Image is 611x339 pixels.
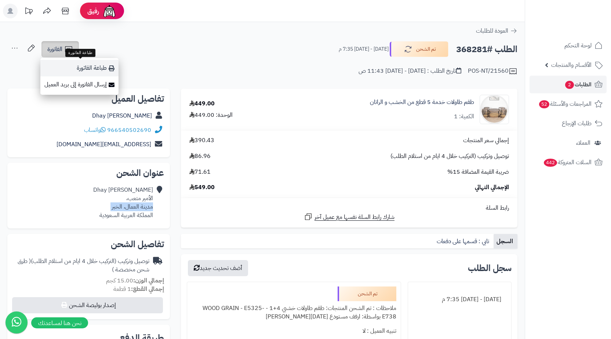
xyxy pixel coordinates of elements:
[19,4,38,20] a: تحديثات المنصة
[18,257,149,274] span: ( طرق شحن مخصصة )
[188,260,248,276] button: أضف تحديث جديد
[530,115,607,132] a: طلبات الإرجاع
[57,140,151,149] a: [EMAIL_ADDRESS][DOMAIN_NAME]
[41,41,79,57] a: الفاتورة
[131,285,164,293] strong: إجمالي القطع:
[189,100,215,108] div: 449.00
[40,60,119,76] a: طباعة الفاتورة
[192,324,396,338] div: تنبيه العميل : لا
[412,292,507,307] div: [DATE] - [DATE] 7:35 م
[189,111,233,119] div: الوحدة: 449.00
[359,67,461,75] div: تاريخ الطلب : [DATE] - [DATE] 11:43 ص
[456,42,517,57] h2: الطلب #368281
[539,100,549,108] span: 52
[390,152,509,161] span: توصيل وتركيب (التركيب خلال 4 ايام من استلام الطلب)
[564,79,592,90] span: الطلبات
[133,276,164,285] strong: إجمالي الوزن:
[561,18,604,34] img: logo-2.png
[13,94,164,103] h2: تفاصيل العميل
[65,49,95,57] div: طباعة الفاتورة
[434,234,494,249] a: تابي : قسمها على دفعات
[47,45,62,54] span: الفاتورة
[339,46,389,53] small: [DATE] - [DATE] 7:35 م
[530,37,607,54] a: لوحة التحكم
[544,159,557,167] span: 442
[93,186,153,219] div: Dhay [PERSON_NAME] الأمير متعب، مدينة العمال، الخبر المملكة العربية السعودية
[480,95,509,124] img: 1744274441-1-90x90.jpg
[538,99,592,109] span: المراجعات والأسئلة
[530,134,607,152] a: العملاء
[184,204,514,212] div: رابط السلة
[338,286,396,301] div: تم الشحن
[565,81,574,89] span: 2
[189,183,215,192] span: 549.00
[564,40,592,51] span: لوحة التحكم
[530,95,607,113] a: المراجعات والأسئلة52
[530,76,607,93] a: الطلبات2
[106,276,164,285] small: 15.00 كجم
[390,42,448,57] button: تم الشحن
[463,136,509,145] span: إجمالي سعر المنتجات
[476,26,508,35] span: العودة للطلبات
[40,76,119,93] a: إرسال الفاتورة إلى بريد العميل
[468,264,512,273] h3: سجل الطلب
[87,7,99,15] span: رفيق
[314,213,394,221] span: شارك رابط السلة نفسها مع عميل آخر
[562,118,592,129] span: طلبات الإرجاع
[13,257,149,274] div: توصيل وتركيب (التركيب خلال 4 ايام من استلام الطلب)
[189,152,211,161] span: 86.96
[494,234,517,249] a: السجل
[468,67,517,76] div: POS-NT/21560
[189,168,211,176] span: 71.61
[576,138,590,148] span: العملاء
[13,240,164,249] h2: تفاصيل الشحن
[107,126,151,134] a: 966540502690
[113,285,164,293] small: 1 قطعة
[447,168,509,176] span: ضريبة القيمة المضافة 15%
[454,112,474,121] div: الكمية: 1
[476,26,517,35] a: العودة للطلبات
[370,98,474,107] a: طقم طاولات خدمة 5 قطع من الخشب و الراتان
[530,154,607,171] a: السلات المتروكة442
[304,212,394,221] a: شارك رابط السلة نفسها مع عميل آخر
[192,301,396,324] div: ملاحظات : تم الشحن المنتجات: طقم طاولات خشبي 4+1 - WOOD GRAIN - E5325-E738 بواسطة: ارفف مستودع [D...
[551,60,592,70] span: الأقسام والمنتجات
[92,111,152,120] a: Dhay [PERSON_NAME]
[13,169,164,177] h2: عنوان الشحن
[12,297,163,313] button: إصدار بوليصة الشحن
[189,136,214,145] span: 390.43
[102,4,117,18] img: ai-face.png
[84,126,106,134] a: واتساب
[543,157,592,167] span: السلات المتروكة
[475,183,509,192] span: الإجمالي النهائي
